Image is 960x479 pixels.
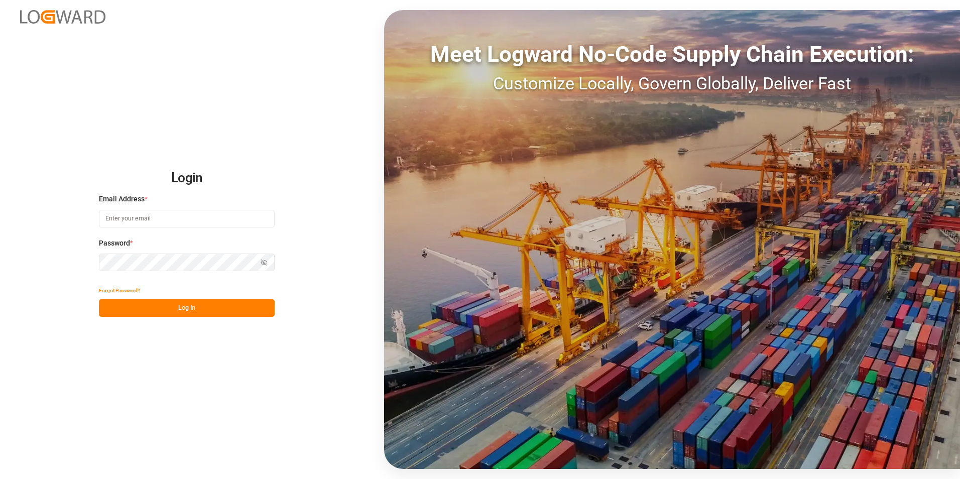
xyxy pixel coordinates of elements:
[99,210,275,227] input: Enter your email
[99,238,130,249] span: Password
[384,38,960,71] div: Meet Logward No-Code Supply Chain Execution:
[384,71,960,96] div: Customize Locally, Govern Globally, Deliver Fast
[99,162,275,194] h2: Login
[99,299,275,317] button: Log In
[99,282,140,299] button: Forgot Password?
[20,10,105,24] img: Logward_new_orange.png
[99,194,145,204] span: Email Address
